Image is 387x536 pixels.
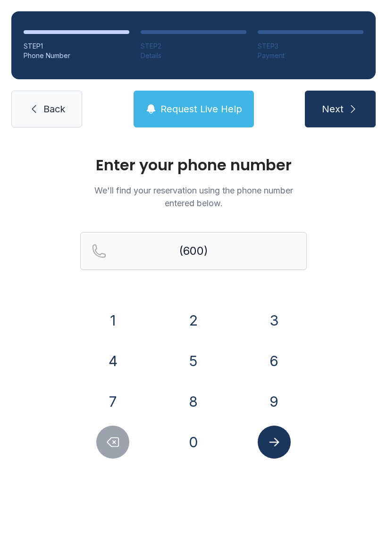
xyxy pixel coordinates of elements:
span: Back [43,102,65,116]
button: 6 [258,344,291,377]
button: 4 [96,344,129,377]
button: 0 [177,426,210,459]
span: Next [322,102,344,116]
button: 5 [177,344,210,377]
button: 7 [96,385,129,418]
h1: Enter your phone number [80,158,307,173]
div: Details [141,51,246,60]
input: Reservation phone number [80,232,307,270]
button: Submit lookup form [258,426,291,459]
div: STEP 2 [141,42,246,51]
span: Request Live Help [160,102,242,116]
div: Payment [258,51,363,60]
div: STEP 3 [258,42,363,51]
button: 8 [177,385,210,418]
button: 9 [258,385,291,418]
button: 2 [177,304,210,337]
button: 1 [96,304,129,337]
button: 3 [258,304,291,337]
button: Delete number [96,426,129,459]
div: STEP 1 [24,42,129,51]
div: Phone Number [24,51,129,60]
p: We'll find your reservation using the phone number entered below. [80,184,307,209]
